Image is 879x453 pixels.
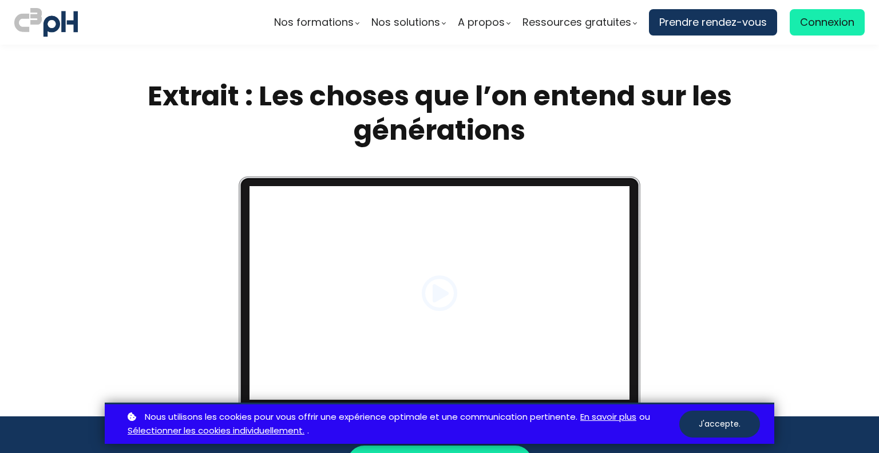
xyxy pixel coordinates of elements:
[679,411,760,438] button: J'accepte.
[800,14,854,31] span: Connexion
[14,6,78,39] img: logo C3PH
[145,410,577,424] span: Nous utilisons les cookies pour vous offrir une expérience optimale et une communication pertinente.
[128,424,304,438] a: Sélectionner les cookies individuellement.
[274,14,354,31] span: Nos formations
[580,410,636,424] a: En savoir plus
[371,14,440,31] span: Nos solutions
[458,14,505,31] span: A propos
[119,79,760,148] h1: Extrait : Les choses que l’on entend sur les générations
[125,410,679,439] p: ou .
[649,9,777,36] a: Prendre rendez-vous
[790,9,865,36] a: Connexion
[659,14,767,31] span: Prendre rendez-vous
[522,14,631,31] span: Ressources gratuites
